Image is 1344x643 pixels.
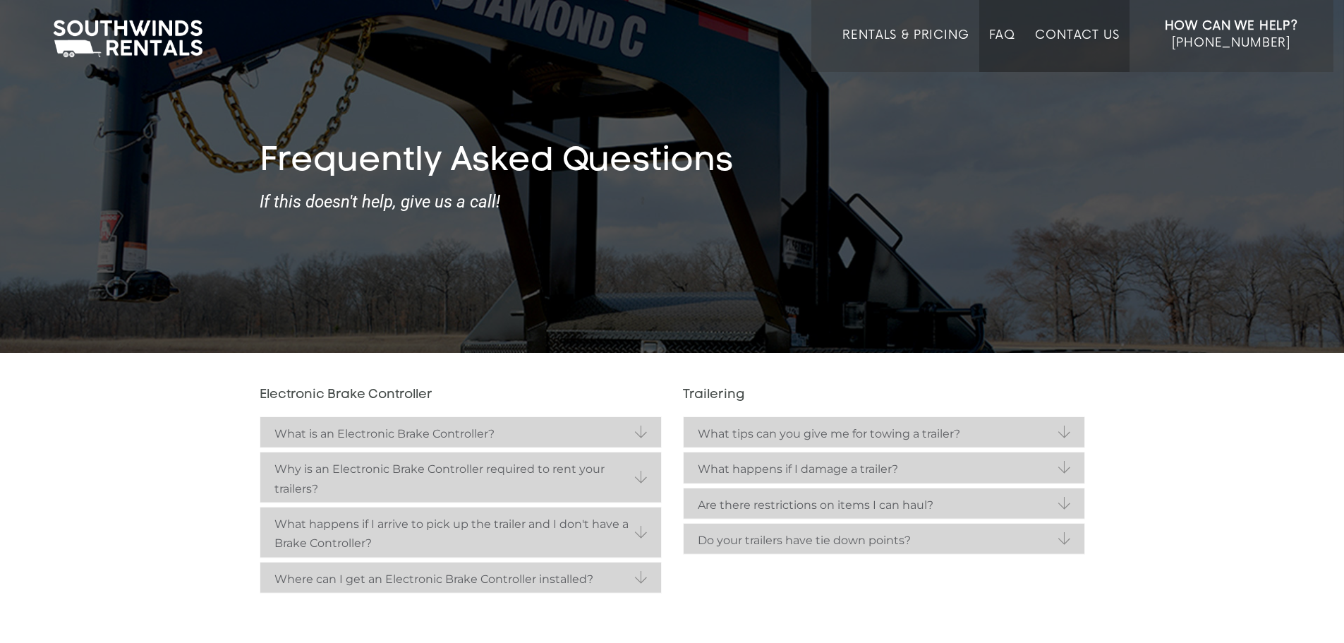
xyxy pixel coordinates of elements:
[260,452,661,503] a: Why is an Electronic Brake Controller required to rent your trailers?
[684,524,1084,554] a: Do your trailers have tie down points?
[683,388,1085,402] h3: Trailering
[260,388,662,402] h3: Electronic Brake Controller
[698,424,1070,443] strong: What tips can you give me for towing a trailer?
[1172,36,1290,50] span: [PHONE_NUMBER]
[274,515,647,553] strong: What happens if I arrive to pick up the trailer and I don't have a Brake Controller?
[260,142,1085,183] h1: Frequently Asked Questions
[260,193,1085,211] strong: If this doesn't help, give us a call!
[684,488,1084,519] a: Are there restrictions on items I can haul?
[684,417,1084,447] a: What tips can you give me for towing a trailer?
[274,459,647,498] strong: Why is an Electronic Brake Controller required to rent your trailers?
[842,28,969,72] a: Rentals & Pricing
[698,459,1070,479] strong: What happens if I damage a trailer?
[274,424,647,443] strong: What is an Electronic Brake Controller?
[1165,18,1298,61] a: How Can We Help? [PHONE_NUMBER]
[274,570,647,589] strong: Where can I get an Electronic Brake Controller installed?
[1165,19,1298,33] strong: How Can We Help?
[260,507,661,558] a: What happens if I arrive to pick up the trailer and I don't have a Brake Controller?
[260,563,661,593] a: Where can I get an Electronic Brake Controller installed?
[46,17,210,61] img: Southwinds Rentals Logo
[260,417,661,447] a: What is an Electronic Brake Controller?
[698,531,1070,550] strong: Do your trailers have tie down points?
[1035,28,1119,72] a: Contact Us
[698,495,1070,515] strong: Are there restrictions on items I can haul?
[684,452,1084,483] a: What happens if I damage a trailer?
[989,28,1016,72] a: FAQ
